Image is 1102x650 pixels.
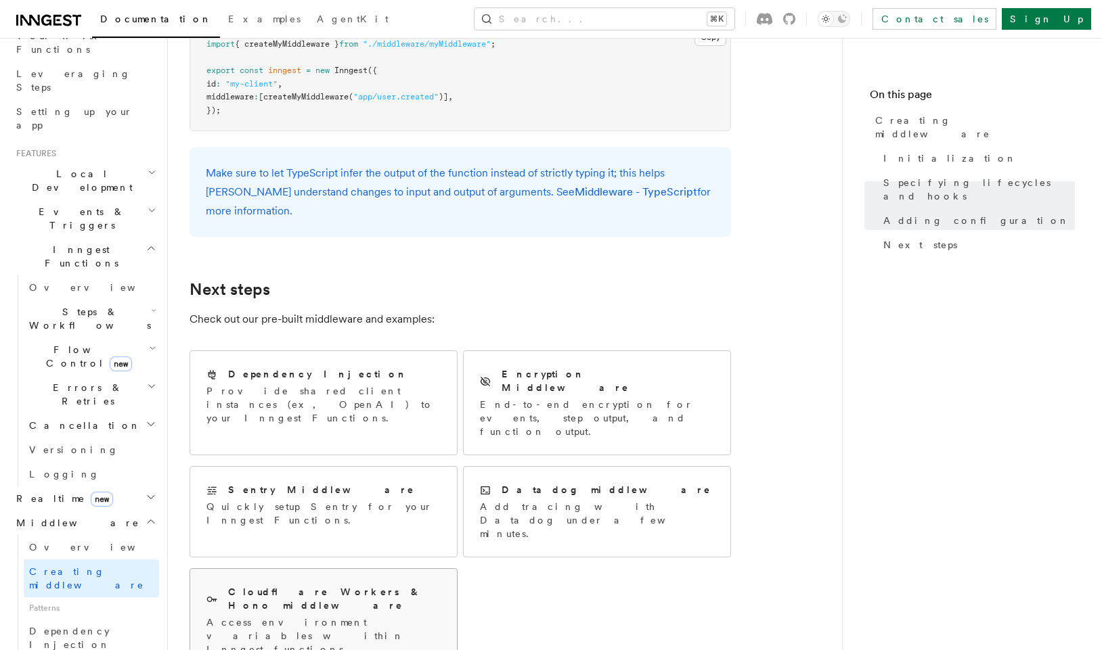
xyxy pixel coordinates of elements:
span: Cancellation [24,419,141,432]
a: Next steps [878,233,1075,257]
span: Features [11,148,56,159]
span: ( [349,92,353,101]
a: Your first Functions [11,24,159,62]
a: Sign Up [1002,8,1091,30]
span: Initialization [883,152,1017,165]
a: Creating middleware [870,108,1075,146]
p: End-to-end encryption for events, step output, and function output. [480,398,714,438]
span: Creating middleware [875,114,1075,141]
span: Inngest [334,66,368,75]
span: Specifying lifecycles and hooks [883,176,1075,203]
h2: Sentry Middleware [228,483,415,496]
a: Adding configuration [878,208,1075,233]
span: inngest [268,66,301,75]
span: "./middleware/myMiddleware" [363,39,491,49]
span: id [206,79,216,89]
span: Inngest Functions [11,243,146,270]
span: Patterns [24,597,159,619]
a: Setting up your app [11,99,159,137]
span: Setting up your app [16,106,133,131]
a: Versioning [24,438,159,462]
button: Toggle dark mode [818,11,850,27]
p: Provide shared client instances (ex, OpenAI) to your Inngest Functions. [206,384,441,425]
span: const [240,66,263,75]
a: Overview [24,535,159,559]
a: Overview [24,275,159,300]
h2: Cloudflare Workers & Hono middleware [228,585,441,612]
a: Creating middleware [24,559,159,597]
span: new [110,356,132,371]
span: createMyMiddleware [263,92,349,101]
span: Middleware [11,516,139,530]
span: "app/user.created" [353,92,439,101]
span: ; [491,39,495,49]
span: from [339,39,358,49]
span: Leveraging Steps [16,68,131,93]
span: : [216,79,221,89]
span: Examples [228,14,301,24]
p: Add tracing with Datadog under a few minutes. [480,500,714,540]
span: = [306,66,311,75]
a: Logging [24,462,159,486]
h2: Datadog middleware [502,483,711,496]
span: Local Development [11,167,148,194]
a: Datadog middlewareAdd tracing with Datadog under a few minutes. [463,466,731,557]
span: Next steps [883,238,957,252]
a: Dependency InjectionProvide shared client instances (ex, OpenAI) to your Inngest Functions. [190,350,458,455]
kbd: ⌘K [707,12,726,26]
button: Local Development [11,162,159,200]
p: Quickly setup Sentry for your Inngest Functions. [206,500,441,527]
span: , [278,79,282,89]
span: Overview [29,542,169,553]
a: Middleware - TypeScript [575,185,697,198]
span: Logging [29,469,100,480]
span: Realtime [11,492,113,505]
span: }); [206,106,221,115]
h2: Encryption Middleware [502,367,714,394]
span: AgentKit [317,14,389,24]
a: Documentation [92,4,220,38]
a: Sentry MiddlewareQuickly setup Sentry for your Inngest Functions. [190,466,458,557]
span: Steps & Workflows [24,305,151,332]
button: Cancellation [24,413,159,438]
a: AgentKit [309,4,397,37]
button: Realtimenew [11,486,159,511]
button: Steps & Workflows [24,300,159,338]
span: Versioning [29,444,118,455]
span: Flow Control [24,343,149,370]
p: Check out our pre-built middleware and examples: [190,310,731,329]
a: Encryption MiddlewareEnd-to-end encryption for events, step output, and function output. [463,350,731,455]
span: Events & Triggers [11,205,148,232]
span: "my-client" [225,79,278,89]
button: Errors & Retries [24,375,159,413]
button: Search...⌘K [475,8,734,30]
span: Overview [29,282,169,293]
span: Errors & Retries [24,381,147,408]
a: Contact sales [873,8,996,30]
span: new [91,492,113,507]
span: { createMyMiddleware } [235,39,339,49]
a: Initialization [878,146,1075,170]
p: Make sure to let TypeScript infer the output of the function instead of strictly typing it; this ... [206,164,715,220]
span: export [206,66,235,75]
a: Next steps [190,280,270,299]
span: import [206,39,235,49]
span: , [448,92,453,101]
span: middleware [206,92,254,101]
button: Middleware [11,511,159,535]
span: Creating middleware [29,566,144,590]
h4: On this page [870,87,1075,108]
span: Dependency Injection [29,626,110,650]
a: Specifying lifecycles and hooks [878,170,1075,208]
span: )] [439,92,448,101]
h2: Dependency Injection [228,367,407,381]
span: Documentation [100,14,212,24]
span: : [254,92,259,101]
span: Adding configuration [883,214,1070,227]
button: Inngest Functions [11,237,159,275]
button: Flow Controlnew [24,338,159,375]
span: [ [259,92,263,101]
span: new [315,66,330,75]
a: Leveraging Steps [11,62,159,99]
div: Inngest Functions [11,275,159,486]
